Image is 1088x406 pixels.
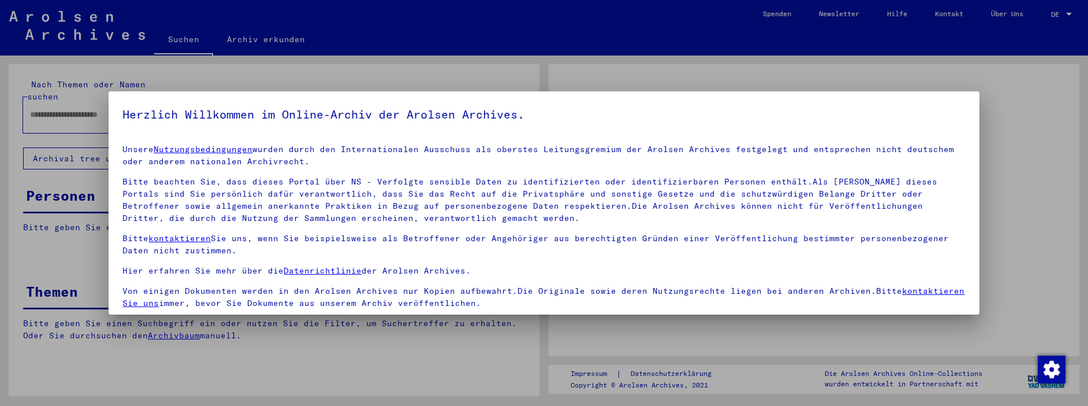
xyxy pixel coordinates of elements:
h5: Herzlich Willkommen im Online-Archiv der Arolsen Archives. [122,105,965,124]
p: Unsere wurden durch den Internationalen Ausschuss als oberstes Leitungsgremium der Arolsen Archiv... [122,143,965,168]
div: Zustimmung ändern [1037,355,1065,383]
p: Bitte beachten Sie, dass dieses Portal über NS - Verfolgte sensible Daten zu identifizierten oder... [122,176,965,224]
a: kontaktieren [148,233,211,243]
p: Bitte Sie uns, wenn Sie beispielsweise als Betroffener oder Angehöriger aus berechtigten Gründen ... [122,232,965,257]
p: Hier erfahren Sie mehr über die der Arolsen Archives. [122,265,965,277]
a: Nutzungsbedingungen [154,144,252,154]
p: Von einigen Dokumenten werden in den Arolsen Archives nur Kopien aufbewahrt.Die Originale sowie d... [122,285,965,309]
img: Zustimmung ändern [1038,356,1065,383]
a: kontaktieren Sie uns [122,286,964,308]
a: Datenrichtlinie [284,265,362,276]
